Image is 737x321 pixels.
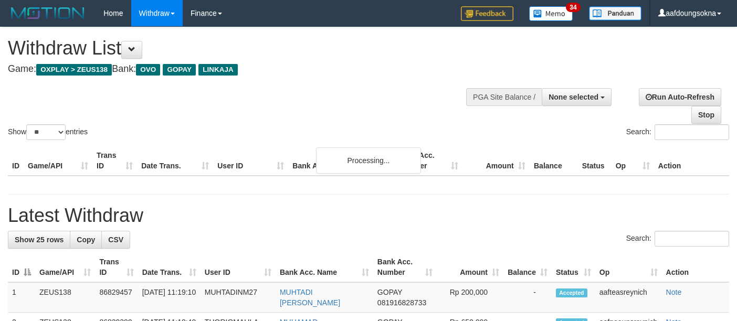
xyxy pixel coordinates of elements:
th: Balance [530,146,578,176]
a: Show 25 rows [8,231,70,249]
th: ID [8,146,24,176]
th: Action [662,252,729,282]
span: LINKAJA [198,64,238,76]
button: None selected [542,88,612,106]
span: Accepted [556,288,587,297]
th: Action [654,146,729,176]
td: Rp 200,000 [437,282,503,313]
th: Op [612,146,654,176]
span: GOPAY [163,64,196,76]
th: ID: activate to sort column descending [8,252,35,282]
img: MOTION_logo.png [8,5,88,21]
th: User ID: activate to sort column ascending [201,252,276,282]
span: CSV [108,236,123,244]
span: Copy 081916828733 to clipboard [377,298,426,307]
span: Show 25 rows [15,236,64,244]
label: Search: [626,124,729,140]
td: [DATE] 11:19:10 [138,282,201,313]
th: Bank Acc. Name [288,146,395,176]
h1: Latest Withdraw [8,205,729,226]
img: panduan.png [589,6,641,20]
th: Bank Acc. Number: activate to sort column ascending [373,252,437,282]
span: None selected [549,93,598,101]
th: User ID [213,146,288,176]
th: Trans ID [92,146,137,176]
h1: Withdraw List [8,38,481,59]
th: Date Trans. [137,146,213,176]
td: ZEUS138 [35,282,95,313]
th: Trans ID: activate to sort column ascending [95,252,138,282]
th: Bank Acc. Number [395,146,462,176]
span: OXPLAY > ZEUS138 [36,64,112,76]
img: Feedback.jpg [461,6,513,21]
div: PGA Site Balance / [466,88,542,106]
th: Status: activate to sort column ascending [552,252,595,282]
td: MUHTADINM27 [201,282,276,313]
h4: Game: Bank: [8,64,481,74]
input: Search: [655,124,729,140]
th: Game/API [24,146,92,176]
span: Copy [77,236,95,244]
select: Showentries [26,124,66,140]
td: aafteasreynich [595,282,662,313]
label: Show entries [8,124,88,140]
th: Game/API: activate to sort column ascending [35,252,95,282]
span: GOPAY [377,288,402,296]
label: Search: [626,231,729,247]
a: Note [666,288,682,296]
td: - [503,282,552,313]
img: Button%20Memo.svg [529,6,573,21]
div: Processing... [316,147,421,174]
a: Stop [691,106,721,124]
td: 86829457 [95,282,138,313]
span: OVO [136,64,160,76]
td: 1 [8,282,35,313]
th: Amount [462,146,530,176]
input: Search: [655,231,729,247]
th: Date Trans.: activate to sort column ascending [138,252,201,282]
a: Copy [70,231,102,249]
a: Run Auto-Refresh [639,88,721,106]
span: 34 [566,3,580,12]
th: Bank Acc. Name: activate to sort column ascending [276,252,373,282]
th: Status [578,146,612,176]
a: CSV [101,231,130,249]
th: Op: activate to sort column ascending [595,252,662,282]
th: Amount: activate to sort column ascending [437,252,503,282]
a: MUHTADI [PERSON_NAME] [280,288,340,307]
th: Balance: activate to sort column ascending [503,252,552,282]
